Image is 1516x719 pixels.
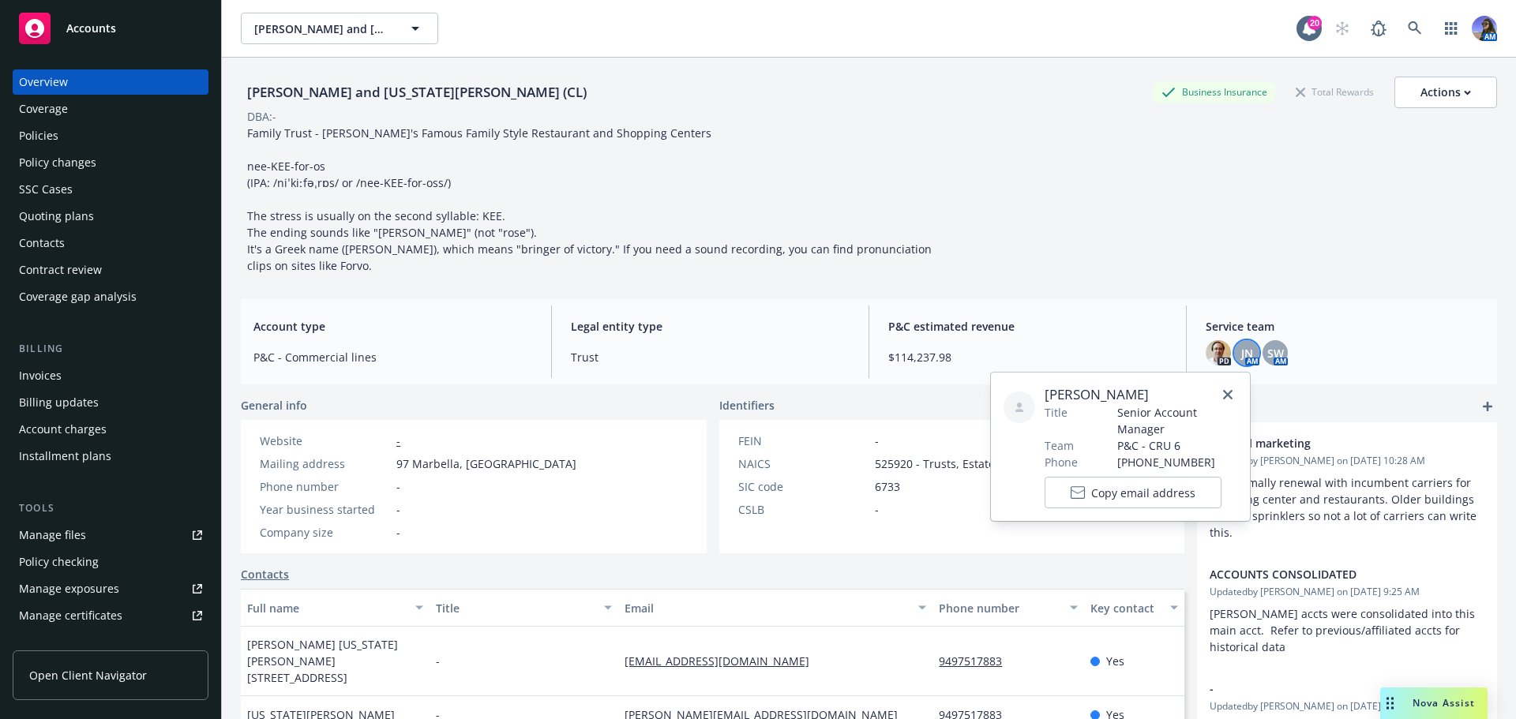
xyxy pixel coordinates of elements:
[1380,687,1400,719] div: Drag to move
[618,589,932,627] button: Email
[19,204,94,229] div: Quoting plans
[396,433,400,448] a: -
[1045,437,1074,454] span: Team
[888,318,1167,335] span: P&C estimated revenue
[13,522,208,548] a: Manage files
[260,524,390,541] div: Company size
[571,349,850,365] span: Trust
[1210,475,1480,540] span: We normally renewal with incumbent carriers for shopping center and restaurants. Older buildings ...
[13,417,208,442] a: Account charges
[29,667,147,683] span: Open Client Navigator
[13,363,208,388] a: Invoices
[396,455,576,472] span: 97 Marbella, [GEOGRAPHIC_DATA]
[1435,13,1467,44] a: Switch app
[13,630,208,655] a: Manage claims
[13,123,208,148] a: Policies
[1117,437,1237,454] span: P&C - CRU 6
[625,600,909,616] div: Email
[19,417,107,442] div: Account charges
[13,284,208,309] a: Coverage gap analysis
[1478,397,1497,416] a: add
[66,22,116,35] span: Accounts
[19,630,99,655] div: Manage claims
[1210,435,1443,451] span: renewal marketing
[19,363,62,388] div: Invoices
[260,478,390,495] div: Phone number
[241,589,430,627] button: Full name
[241,13,438,44] button: [PERSON_NAME] and [US_STATE][PERSON_NAME] (CL)
[1413,696,1475,710] span: Nova Assist
[1267,345,1284,361] span: SW
[1197,422,1497,553] div: renewal marketingUpdatedby [PERSON_NAME] on [DATE] 10:28 AMWe normally renewal with incumbent car...
[260,455,390,472] div: Mailing address
[1326,13,1358,44] a: Start snowing
[19,549,99,575] div: Policy checking
[19,444,111,469] div: Installment plans
[875,455,1120,472] span: 525920 - Trusts, Estates, and Agency Accounts
[396,501,400,518] span: -
[939,600,1060,616] div: Phone number
[13,549,208,575] a: Policy checking
[13,96,208,122] a: Coverage
[13,444,208,469] a: Installment plans
[19,123,58,148] div: Policies
[241,566,289,582] a: Contacts
[571,318,850,335] span: Legal entity type
[1090,600,1161,616] div: Key contact
[247,108,276,125] div: DBA: -
[13,603,208,628] a: Manage certificates
[260,433,390,449] div: Website
[13,341,208,357] div: Billing
[1197,553,1497,668] div: ACCOUNTS CONSOLIDATEDUpdatedby [PERSON_NAME] on [DATE] 9:25 AM[PERSON_NAME] accts were consolidat...
[875,501,879,518] span: -
[1210,606,1478,654] span: [PERSON_NAME] accts were consolidated into this main acct. Refer to previous/affiliated accts for...
[436,653,440,669] span: -
[875,433,879,449] span: -
[13,257,208,283] a: Contract review
[719,397,775,414] span: Identifiers
[1210,454,1484,468] span: Updated by [PERSON_NAME] on [DATE] 10:28 AM
[13,204,208,229] a: Quoting plans
[1045,404,1068,421] span: Title
[241,82,593,103] div: [PERSON_NAME] and [US_STATE][PERSON_NAME] (CL)
[436,600,595,616] div: Title
[19,177,73,202] div: SSC Cases
[19,522,86,548] div: Manage files
[1106,653,1124,669] span: Yes
[932,589,1083,627] button: Phone number
[396,524,400,541] span: -
[738,433,869,449] div: FEIN
[13,390,208,415] a: Billing updates
[254,21,391,37] span: [PERSON_NAME] and [US_STATE][PERSON_NAME] (CL)
[1241,345,1253,361] span: JN
[19,257,102,283] div: Contract review
[875,478,900,495] span: 6733
[19,150,96,175] div: Policy changes
[1399,13,1431,44] a: Search
[13,150,208,175] a: Policy changes
[1420,77,1471,107] div: Actions
[19,69,68,95] div: Overview
[1206,340,1231,365] img: photo
[939,653,1015,668] a: 9497517883
[253,349,532,365] span: P&C - Commercial lines
[1117,454,1237,470] span: [PHONE_NUMBER]
[13,177,208,202] a: SSC Cases
[430,589,618,627] button: Title
[1210,699,1484,713] span: Updated by [PERSON_NAME] on [DATE] 7:55 AM
[1308,16,1322,30] div: 20
[1210,585,1484,599] span: Updated by [PERSON_NAME] on [DATE] 9:25 AM
[19,230,65,256] div: Contacts
[247,125,935,273] span: Family Trust - [PERSON_NAME]'s Famous Family Style Restaurant and Shopping Centers nee-KEE-for-os...
[1363,13,1394,44] a: Report a Bug
[19,96,68,122] div: Coverage
[247,636,423,686] span: [PERSON_NAME] [US_STATE][PERSON_NAME] [STREET_ADDRESS]
[247,600,406,616] div: Full name
[19,390,99,415] div: Billing updates
[1394,77,1497,108] button: Actions
[738,478,869,495] div: SIC code
[1045,477,1221,508] button: Copy email address
[1045,454,1078,470] span: Phone
[13,576,208,601] a: Manage exposures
